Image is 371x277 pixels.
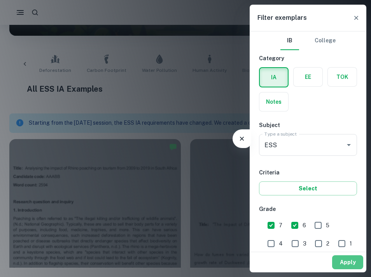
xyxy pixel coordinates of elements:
button: Notes [259,92,288,111]
h6: Filter exemplars [257,13,307,23]
h6: Grade [259,205,357,213]
button: EE [294,68,322,86]
button: IB [280,31,299,50]
button: TOK [328,68,357,86]
button: Filter [234,131,250,146]
span: 2 [326,239,329,248]
button: IA [260,68,288,87]
div: Filter type choice [280,31,336,50]
button: Open [343,139,354,150]
span: 5 [326,221,329,230]
label: Type a subject [264,131,297,137]
button: Apply [332,255,363,269]
h6: Category [259,54,357,63]
h6: Subject [259,121,357,129]
span: 1 [350,239,352,248]
span: 6 [303,221,306,230]
h6: Criteria [259,168,357,177]
span: 7 [279,221,282,230]
span: 3 [303,239,306,248]
button: College [315,31,336,50]
span: 4 [279,239,283,248]
button: Select [259,181,357,195]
